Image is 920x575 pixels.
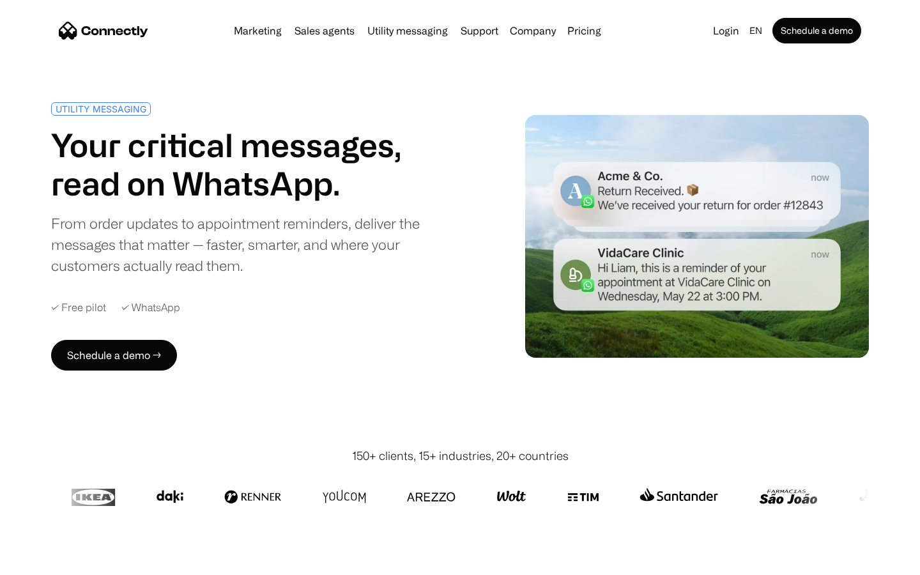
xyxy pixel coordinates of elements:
div: en [749,22,762,40]
div: ✓ Free pilot [51,302,106,314]
aside: Language selected: English [13,551,77,571]
a: Sales agents [289,26,360,36]
h1: Your critical messages, read on WhatsApp. [51,126,455,203]
a: Schedule a demo [772,18,861,43]
a: Marketing [229,26,287,36]
div: 150+ clients, 15+ industries, 20+ countries [352,447,569,464]
a: Support [456,26,503,36]
div: Company [510,22,556,40]
a: Schedule a demo → [51,340,177,371]
a: Utility messaging [362,26,453,36]
div: UTILITY MESSAGING [56,104,146,114]
a: Pricing [562,26,606,36]
div: ✓ WhatsApp [121,302,180,314]
a: Login [708,22,744,40]
div: From order updates to appointment reminders, deliver the messages that matter — faster, smarter, ... [51,213,455,276]
ul: Language list [26,553,77,571]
